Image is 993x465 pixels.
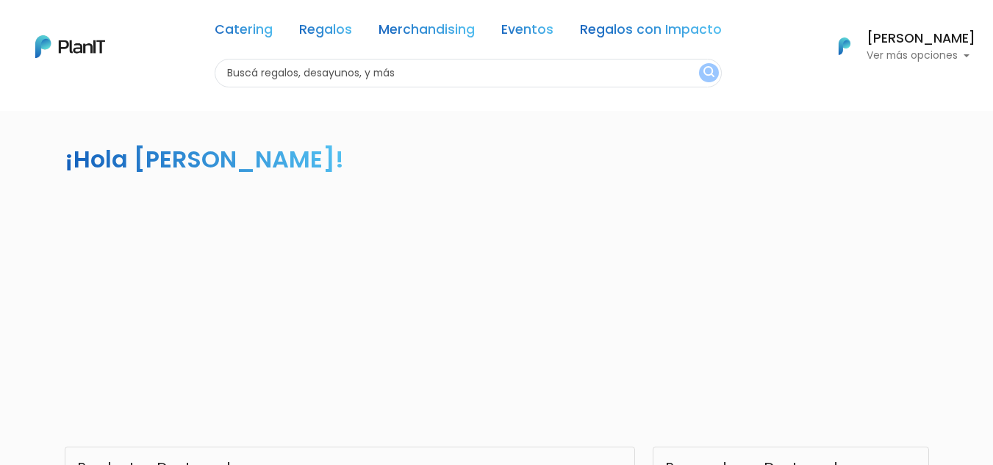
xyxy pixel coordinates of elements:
p: Ver más opciones [867,51,975,61]
a: Regalos [299,24,352,41]
a: Catering [215,24,273,41]
button: PlanIt Logo [PERSON_NAME] Ver más opciones [820,27,975,65]
img: search_button-432b6d5273f82d61273b3651a40e1bd1b912527efae98b1b7a1b2c0702e16a8d.svg [703,66,714,80]
img: PlanIt Logo [828,30,861,62]
input: Buscá regalos, desayunos, y más [215,59,722,87]
a: Merchandising [379,24,475,41]
h2: ¡Hola [PERSON_NAME]! [65,143,344,176]
img: PlanIt Logo [35,35,105,58]
h6: [PERSON_NAME] [867,32,975,46]
a: Regalos con Impacto [580,24,722,41]
a: Eventos [501,24,553,41]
